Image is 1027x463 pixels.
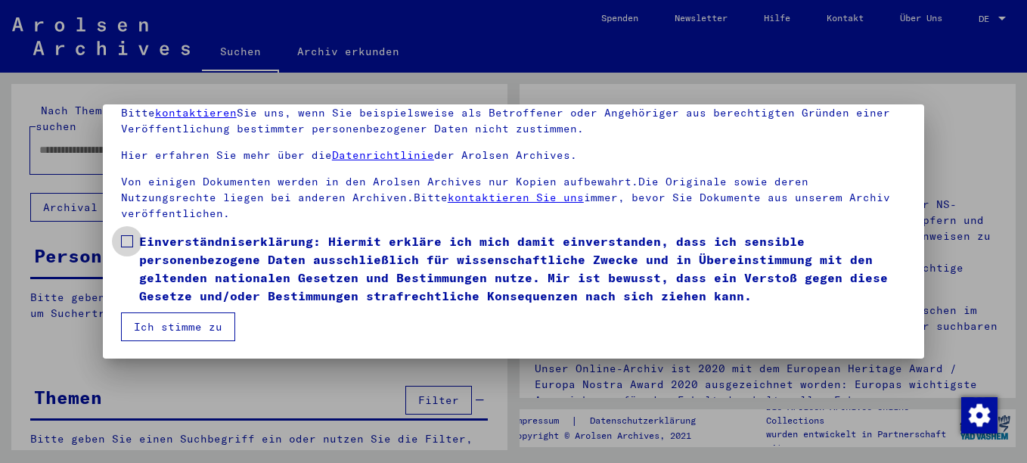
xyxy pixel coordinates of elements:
a: kontaktieren [155,106,237,120]
span: Einverständniserklärung: Hiermit erkläre ich mich damit einverstanden, dass ich sensible personen... [139,232,906,305]
a: kontaktieren Sie uns [448,191,584,204]
img: Zustimmung ändern [961,397,998,433]
p: Von einigen Dokumenten werden in den Arolsen Archives nur Kopien aufbewahrt.Die Originale sowie d... [121,174,906,222]
p: Bitte Sie uns, wenn Sie beispielsweise als Betroffener oder Angehöriger aus berechtigten Gründen ... [121,105,906,137]
button: Ich stimme zu [121,312,235,341]
a: Datenrichtlinie [332,148,434,162]
p: Hier erfahren Sie mehr über die der Arolsen Archives. [121,148,906,163]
